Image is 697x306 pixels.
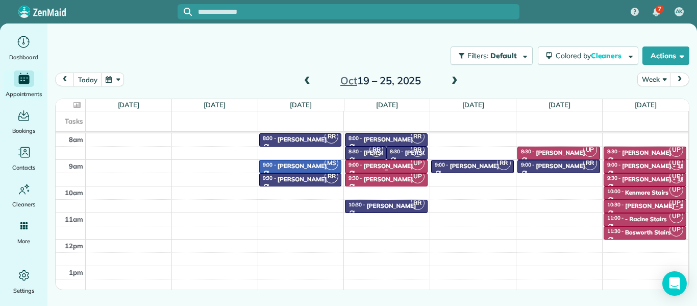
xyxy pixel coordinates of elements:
[450,162,499,170] div: [PERSON_NAME]
[73,73,102,86] button: today
[4,34,43,62] a: Dashboard
[405,149,454,156] div: [PERSON_NAME]
[490,51,517,60] span: Default
[669,209,683,223] span: UP
[669,223,683,237] span: UP
[4,107,43,136] a: Bookings
[536,162,585,170] div: [PERSON_NAME]
[278,176,327,183] div: [PERSON_NAME]
[325,170,338,183] span: RR
[278,136,327,143] div: [PERSON_NAME]
[662,271,687,296] div: Open Intercom Messenger
[467,51,489,60] span: Filters:
[9,52,38,62] span: Dashboard
[658,5,661,13] span: 7
[451,46,533,65] button: Filters: Default
[69,162,83,170] span: 9am
[340,74,357,87] span: Oct
[411,196,425,210] span: RR
[12,199,35,209] span: Cleaners
[637,73,670,86] button: Week
[364,136,413,143] div: [PERSON_NAME]
[625,189,668,196] div: Kenmore Stairs
[538,46,638,65] button: Colored byCleaners
[325,130,338,144] span: RR
[4,70,43,99] a: Appointments
[4,267,43,296] a: Settings
[69,135,83,144] span: 8am
[4,181,43,209] a: Cleaners
[669,183,683,197] span: UP
[178,8,192,16] button: Focus search
[4,144,43,173] a: Contacts
[549,101,570,109] a: [DATE]
[278,162,327,170] div: [PERSON_NAME]
[669,156,683,170] span: UP
[669,196,683,210] span: UP
[462,101,484,109] a: [DATE]
[204,101,226,109] a: [DATE]
[364,149,413,156] div: [PERSON_NAME]
[6,89,42,99] span: Appointments
[411,130,425,144] span: RR
[364,176,413,183] div: [PERSON_NAME]
[625,229,671,236] div: Bosworth Stairs
[118,101,140,109] a: [DATE]
[583,156,597,170] span: RR
[17,236,30,246] span: More
[591,51,624,60] span: Cleaners
[625,216,667,223] div: - Racine Stairs
[364,162,413,170] div: [PERSON_NAME]
[317,75,444,86] h2: 19 – 25, 2025
[411,156,425,170] span: UP
[367,202,416,209] div: [PERSON_NAME]
[325,156,338,170] span: MS
[69,268,83,276] span: 1pm
[669,170,683,183] span: UP
[556,51,625,60] span: Colored by
[376,101,398,109] a: [DATE]
[676,8,683,16] span: AK
[290,101,312,109] a: [DATE]
[12,126,36,136] span: Bookings
[645,1,667,23] div: 7 unread notifications
[497,156,511,170] span: RR
[642,46,689,65] button: Actions
[65,189,83,197] span: 10am
[445,46,533,65] a: Filters: Default
[536,149,585,156] div: [PERSON_NAME]
[411,170,425,183] span: UP
[669,143,683,157] span: UP
[65,242,83,250] span: 12pm
[12,162,35,173] span: Contacts
[622,149,671,156] div: [PERSON_NAME]
[65,117,83,125] span: Tasks
[670,73,689,86] button: next
[184,8,192,16] svg: Focus search
[13,286,35,296] span: Settings
[411,143,425,157] span: RR
[369,143,383,157] span: RR
[55,73,74,86] button: prev
[65,215,83,223] span: 11am
[635,101,657,109] a: [DATE]
[583,143,597,157] span: UP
